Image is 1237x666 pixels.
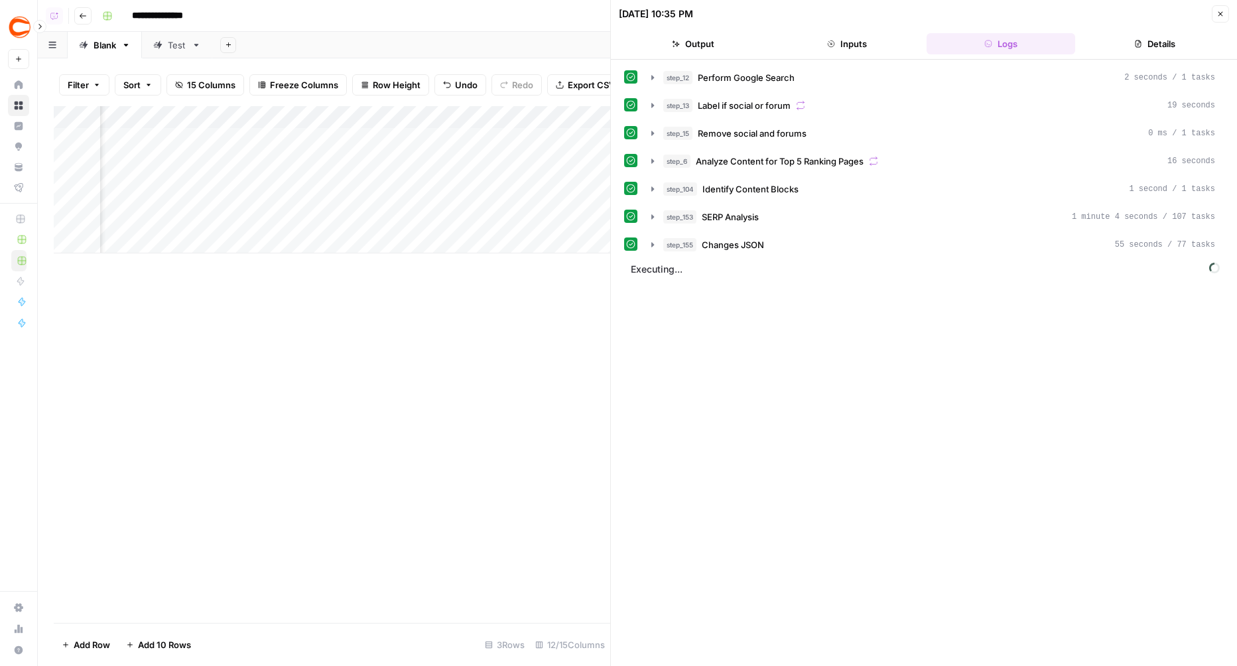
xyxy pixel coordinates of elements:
[696,155,864,168] span: Analyze Content for Top 5 Ranking Pages
[643,151,1223,172] button: 16 seconds
[491,74,542,96] button: Redo
[643,234,1223,255] button: 55 seconds / 77 tasks
[373,78,421,92] span: Row Height
[434,74,486,96] button: Undo
[643,178,1223,200] button: 1 second / 1 tasks
[663,99,692,112] span: step_13
[702,210,759,224] span: SERP Analysis
[1129,183,1215,195] span: 1 second / 1 tasks
[270,78,338,92] span: Freeze Columns
[663,182,697,196] span: step_104
[627,259,1224,280] span: Executing...
[8,115,29,137] a: Insights
[115,74,161,96] button: Sort
[94,38,116,52] div: Blank
[643,123,1223,144] button: 0 ms / 1 tasks
[1072,211,1215,223] span: 1 minute 4 seconds / 107 tasks
[54,634,118,655] button: Add Row
[773,33,921,54] button: Inputs
[643,95,1223,116] button: 19 seconds
[352,74,429,96] button: Row Height
[480,634,530,655] div: 3 Rows
[74,638,110,651] span: Add Row
[643,206,1223,228] button: 1 minute 4 seconds / 107 tasks
[1167,155,1215,167] span: 16 seconds
[1124,72,1215,84] span: 2 seconds / 1 tasks
[1115,239,1215,251] span: 55 seconds / 77 tasks
[663,210,696,224] span: step_153
[8,177,29,198] a: Flightpath
[698,71,795,84] span: Perform Google Search
[138,638,191,651] span: Add 10 Rows
[142,32,212,58] a: Test
[619,7,693,21] div: [DATE] 10:35 PM
[8,74,29,96] a: Home
[8,157,29,178] a: Your Data
[455,78,478,92] span: Undo
[702,238,764,251] span: Changes JSON
[123,78,141,92] span: Sort
[8,11,29,44] button: Workspace: Covers
[168,38,186,52] div: Test
[8,639,29,661] button: Help + Support
[568,78,615,92] span: Export CSV
[643,67,1223,88] button: 2 seconds / 1 tasks
[663,127,692,140] span: step_15
[68,78,89,92] span: Filter
[118,634,199,655] button: Add 10 Rows
[8,597,29,618] a: Settings
[8,136,29,157] a: Opportunities
[702,182,799,196] span: Identify Content Blocks
[187,78,235,92] span: 15 Columns
[1080,33,1229,54] button: Details
[8,95,29,116] a: Browse
[68,32,142,58] a: Blank
[663,155,690,168] span: step_6
[1148,127,1215,139] span: 0 ms / 1 tasks
[59,74,109,96] button: Filter
[698,127,807,140] span: Remove social and forums
[8,618,29,639] a: Usage
[663,71,692,84] span: step_12
[166,74,244,96] button: 15 Columns
[530,634,610,655] div: 12/15 Columns
[249,74,347,96] button: Freeze Columns
[663,238,696,251] span: step_155
[512,78,533,92] span: Redo
[1167,100,1215,111] span: 19 seconds
[547,74,623,96] button: Export CSV
[619,33,767,54] button: Output
[8,15,32,39] img: Covers Logo
[927,33,1075,54] button: Logs
[698,99,791,112] span: Label if social or forum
